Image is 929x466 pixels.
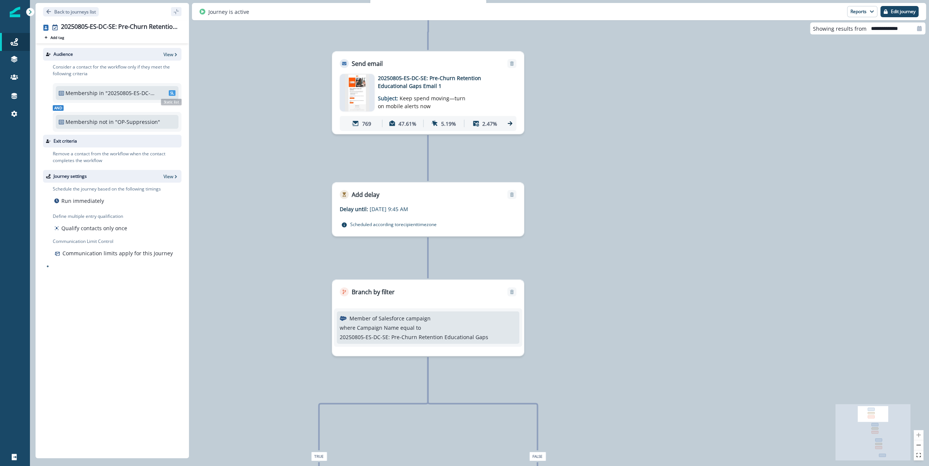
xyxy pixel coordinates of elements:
[400,324,421,332] p: equal to
[466,452,609,461] div: False
[319,357,428,450] g: Edge from 01031d9c-4206-478f-9f70-8dbc6429eaf5 to node-edge-label053e020f-6a1f-49f6-aedf-809de7e7...
[529,452,546,461] span: False
[378,90,471,110] p: Subject:
[362,119,371,127] p: 769
[332,51,524,134] div: Send emailRemoveemail asset unavailable20250805-ES-DC-SE: Pre-Churn Retention Educational Gaps Em...
[53,186,161,192] p: Schedule the journey based on the following timings
[357,324,399,332] p: Campaign Name
[99,89,104,97] p: in
[847,6,877,17] button: Reports
[428,357,538,450] g: Edge from 01031d9c-4206-478f-9f70-8dbc6429eaf5 to node-edge-labeld5599ddf-bf57-4a6a-b902-2f16cb82...
[99,118,114,126] p: not in
[164,51,173,58] p: View
[53,213,129,220] p: Define multiple entry qualification
[171,7,181,16] button: sidebar collapse toggle
[349,314,431,322] p: Member of Salesforce campaign
[51,35,64,40] p: Add tag
[61,23,178,31] div: 20250805-ES-DC-SE: Pre-Churn Retention Educational Gaps
[378,95,465,110] span: Keep spend moving—turn on mobile alerts now
[169,90,175,96] span: SL
[43,34,65,40] button: Add tag
[65,89,98,97] p: Membership
[53,238,181,245] p: Communication Limit Control
[53,150,181,164] p: Remove a contact from the workflow when the contact completes the workflow
[43,7,99,16] button: Go back
[914,450,923,460] button: fit view
[332,182,524,237] div: Add delayRemoveDelay until:[DATE] 9:45 AMScheduled according torecipienttimezone
[340,205,370,213] p: Delay until:
[164,173,173,180] p: View
[61,197,104,205] p: Run immediately
[914,440,923,450] button: zoom out
[880,6,919,17] button: Edit journey
[813,25,867,33] p: Showing results from
[340,333,488,341] p: 20250805-ES-DC-SE: Pre-Churn Retention Educational Gaps
[370,205,463,213] p: [DATE] 9:45 AM
[311,452,327,461] span: True
[65,118,98,126] p: Membership
[441,119,456,127] p: 5.19%
[53,64,181,77] p: Consider a contact for the workflow only if they meet the following criteria
[54,173,87,180] p: Journey settings
[53,105,64,111] span: And
[352,287,395,296] p: Branch by filter
[61,224,127,232] p: Qualify contacts only once
[482,119,497,127] p: 2.47%
[352,190,379,199] p: Add delay
[350,220,437,228] p: Scheduled according to recipient timezone
[164,173,178,180] button: View
[54,9,96,15] p: Back to journeys list
[340,324,355,332] p: where
[398,119,416,127] p: 47.61%
[332,280,524,356] div: Branch by filterRemoveMember of Salesforce campaignwhereCampaign Nameequal to20250805-ES-DC-SE: P...
[164,51,178,58] button: View
[54,51,73,58] p: Audience
[352,59,383,68] p: Send email
[208,8,249,16] p: Journey is active
[62,249,173,257] p: Communication limits apply for this Journey
[247,452,391,461] div: True
[345,74,369,112] img: email asset unavailable
[106,89,156,97] p: "20250805-ES-DC-SE: Pre-Churn Retention Educational Gaps List"
[115,118,166,126] p: "OP-Suppression"
[378,74,498,90] p: 20250805-ES-DC-SE: Pre-Churn Retention Educational Gaps Email 1
[10,7,20,17] img: Inflection
[891,9,916,14] p: Edit journey
[54,138,77,144] p: Exit criteria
